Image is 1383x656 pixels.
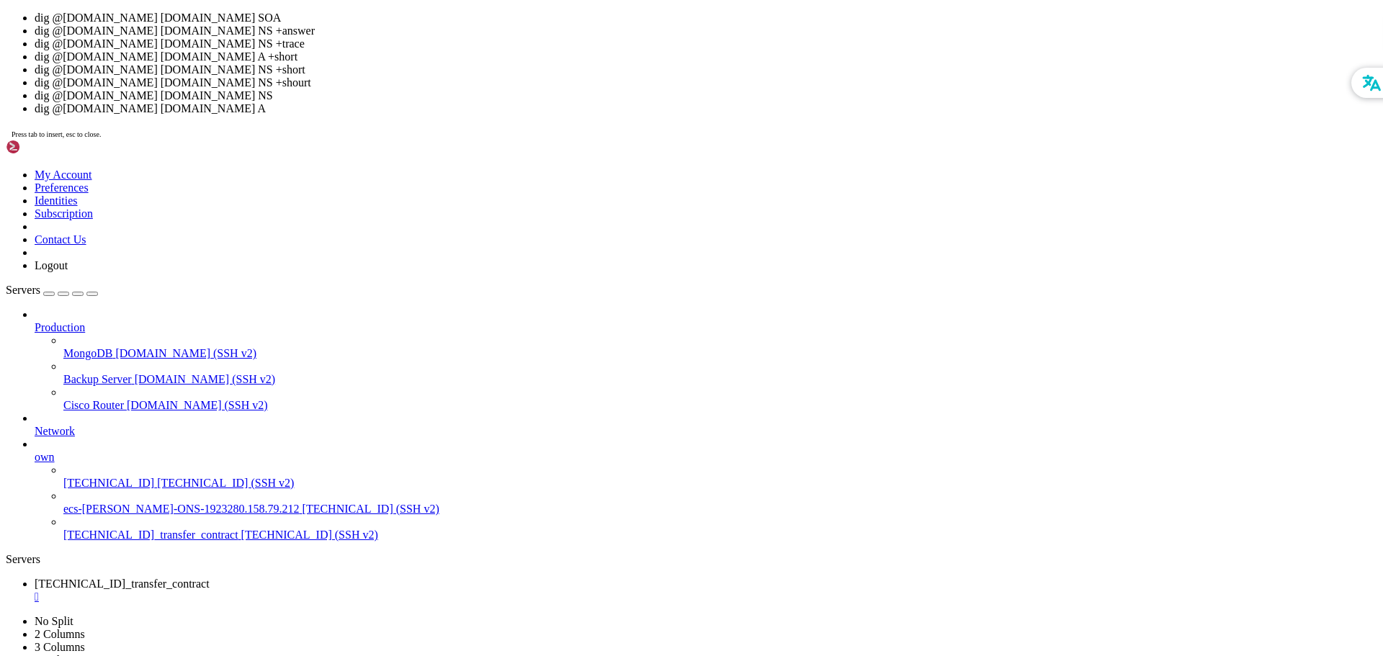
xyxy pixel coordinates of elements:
[35,259,68,271] a: Logout
[6,6,1196,18] x-row: ;; Got answer:
[6,18,1196,30] x-row: ;; ->>HEADER<<- opcode: QUERY, status: NOERROR, id: 38923
[63,464,1377,490] li: [TECHNICAL_ID] [TECHNICAL_ID] (SSH v2)
[35,321,1377,334] a: Production
[35,37,1377,50] li: dig @[DOMAIN_NAME] [DOMAIN_NAME] NS +trace
[6,459,1196,471] x-row: [DOMAIN_NAME]. 3600 IN NS [DOMAIN_NAME].
[6,300,1196,312] x-row: ; (1 server found)
[35,590,1377,603] a: 
[35,321,85,333] span: Production
[334,544,339,557] div: (54, 44)
[63,529,1377,542] a: [TECHNICAL_ID]_transfer_contract [TECHNICAL_ID] (SSH v2)
[35,12,1377,24] li: dig @[DOMAIN_NAME] [DOMAIN_NAME] SOA
[6,508,1196,520] x-row: ;; WHEN: [DATE]
[35,169,92,181] a: My Account
[35,181,89,194] a: Preferences
[63,477,1377,490] a: [TECHNICAL_ID] [TECHNICAL_ID] (SSH v2)
[157,477,294,489] span: [TECHNICAL_ID] (SSH v2)
[63,373,1377,386] a: Backup Server [DOMAIN_NAME] (SSH v2)
[35,76,1377,89] li: dig @[DOMAIN_NAME] [DOMAIN_NAME] NS +shourt
[135,373,276,385] span: [DOMAIN_NAME] (SSH v2)
[63,399,1377,412] a: Cisco Router [DOMAIN_NAME] (SSH v2)
[115,347,256,359] span: [DOMAIN_NAME] (SSH v2)
[35,194,78,207] a: Identities
[6,312,1196,324] x-row: ;; global options: +cmd
[6,128,1196,140] x-row: ;; ANSWER SECTION:
[63,347,1377,360] a: MongoDB [DOMAIN_NAME] (SSH v2)
[6,140,89,154] img: Shellngn
[35,425,75,437] span: Network
[6,446,1196,459] x-row: [DOMAIN_NAME]. 3600 IN NS [DOMAIN_NAME].
[63,529,238,541] span: [TECHNICAL_ID]_transfer_contract
[35,412,1377,438] li: Network
[6,397,1196,410] x-row: ;; QUESTION SECTION:
[6,544,1196,557] x-row: [root@ecs-[PERSON_NAME] linux]# dig @ [DOMAIN_NAME] NS
[6,373,1196,385] x-row: ;; OPT PSEUDOSECTION:
[6,553,1377,566] div: Servers
[6,42,1196,55] x-row: ;; WARNING: recursion requested but not available
[63,516,1377,542] li: [TECHNICAL_ID]_transfer_contract [TECHNICAL_ID] (SSH v2)
[219,544,294,557] span: [DOMAIN_NAME]
[35,207,93,220] a: Subscription
[63,334,1377,360] li: MongoDB [DOMAIN_NAME] (SSH v2)
[6,251,1196,263] x-row: [root@ecs-[PERSON_NAME] linux]# dig @[URL] [DOMAIN_NAME] NS
[12,130,101,138] span: Press tab to insert, esc to close.
[63,503,1377,516] a: ecs-[PERSON_NAME]-ONS-1923280.158.79.212 [TECHNICAL_ID] (SSH v2)
[6,349,1196,361] x-row: ;; flags: qr rd ra; QUERY: 1, ANSWER: 2, AUTHORITY: 0, ADDITIONAL: 1
[63,386,1377,412] li: Cisco Router [DOMAIN_NAME] (SSH v2)
[63,399,124,411] span: Cisco Router
[127,399,268,411] span: [DOMAIN_NAME] (SSH v2)
[6,189,1196,202] x-row: ;; WHEN: [DATE]
[35,425,1377,438] a: Network
[6,324,1196,336] x-row: ;; Got answer:
[35,233,86,246] a: Contact Us
[6,495,1196,508] x-row: ;; SERVER: [TECHNICAL_ID]([TECHNICAL_ID])
[63,503,300,515] span: ecs-[PERSON_NAME]-ONS-1923280.158.79.212
[6,202,1196,214] x-row: ;; MSG SIZE rcvd: 124
[63,477,154,489] span: [TECHNICAL_ID]
[6,410,1196,422] x-row: ;[DOMAIN_NAME]. IN NS
[35,50,1377,63] li: dig @[DOMAIN_NAME] [DOMAIN_NAME] A +short
[6,140,1196,153] x-row: [DOMAIN_NAME]. 300 IN SOA [DOMAIN_NAME]. [DOMAIN_NAME]. 1 7200 900 1209600 300
[6,104,1196,116] x-row: ;[DOMAIN_NAME]. IN SOA
[35,628,85,640] a: 2 Columns
[35,63,1377,76] li: dig @[DOMAIN_NAME] [DOMAIN_NAME] NS +short
[6,385,1196,397] x-row: ; EDNS: version: 0, flags:; udp: 512
[6,165,1196,177] x-row: ;; Query time: 15 msec
[6,284,98,296] a: Servers
[6,226,1196,238] x-row: [root@ecs-[PERSON_NAME] linux]# dig @[URL] ns [DOMAIN_NAME]
[6,177,1196,189] x-row: ;; SERVER: [TECHNICAL_ID]([TECHNICAL_ID])
[35,641,85,653] a: 3 Columns
[6,30,1196,42] x-row: ;; flags: qr aa rd; QUERY: 1, ANSWER: 1, AUTHORITY: 0, ADDITIONAL: 1
[63,347,112,359] span: MongoDB
[6,91,1196,104] x-row: ;; QUESTION SECTION:
[35,24,1377,37] li: dig @[DOMAIN_NAME] [DOMAIN_NAME] NS +answer
[35,438,1377,542] li: own
[35,308,1377,412] li: Production
[6,79,1196,91] x-row: ; EDNS: version: 0, flags:; udp: 4096
[63,373,132,385] span: Backup Server
[241,529,378,541] span: [TECHNICAL_ID] (SSH v2)
[35,102,1377,115] li: dig @[DOMAIN_NAME] [DOMAIN_NAME] A
[6,520,1196,532] x-row: ;; MSG SIZE rcvd: 77
[63,490,1377,516] li: ecs-[PERSON_NAME]-ONS-1923280.158.79.212 [TECHNICAL_ID] (SSH v2)
[35,451,55,463] span: own
[303,503,439,515] span: [TECHNICAL_ID] (SSH v2)
[63,360,1377,386] li: Backup Server [DOMAIN_NAME] (SSH v2)
[6,287,1196,300] x-row: ; <<>> DiG [DATE]-RH <<>> @[URL] [DOMAIN_NAME] NS
[6,284,40,296] span: Servers
[6,263,1196,275] x-row: ^C[root@ecs-[PERSON_NAME] linux]# dig @[URL] [DOMAIN_NAME] NS
[35,89,1377,102] li: dig @[DOMAIN_NAME] [DOMAIN_NAME] NS
[6,434,1196,446] x-row: ;; ANSWER SECTION:
[35,578,1377,603] a: 80.158.76.203_transfer_contract
[6,483,1196,495] x-row: ;; Query time: 13 msec
[35,578,210,590] span: [TECHNICAL_ID]_transfer_contract
[35,451,1377,464] a: own
[6,336,1196,349] x-row: ;; ->>HEADER<<- opcode: QUERY, status: NOERROR, id: 48503
[6,238,1196,251] x-row: ^C[root@ecs-[PERSON_NAME] linux]# dig @19^Cs [DOMAIN_NAME]
[6,67,1196,79] x-row: ;; OPT PSEUDOSECTION:
[35,615,73,627] a: No Split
